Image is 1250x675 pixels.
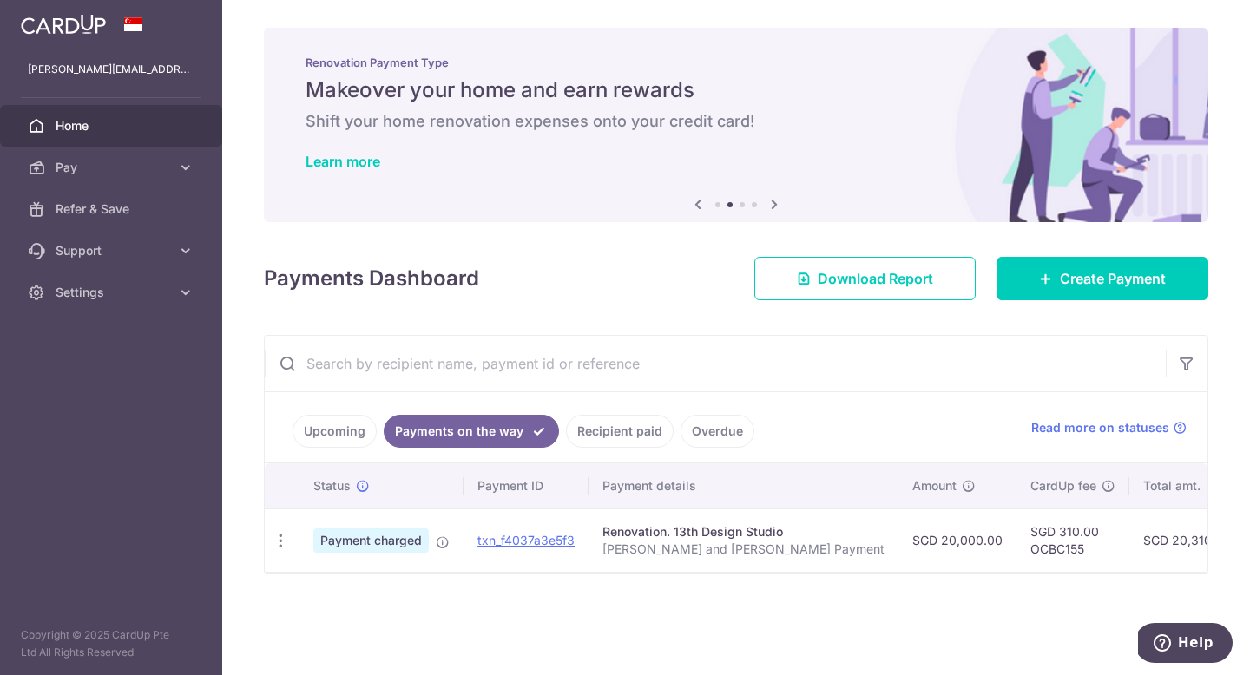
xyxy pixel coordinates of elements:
h4: Payments Dashboard [264,263,479,294]
td: SGD 20,310.00 [1129,508,1245,572]
th: Payment ID [464,463,589,508]
a: Payments on the way [384,415,559,448]
span: Total amt. [1143,477,1201,495]
h5: Makeover your home and earn rewards [306,76,1167,104]
p: Renovation Payment Type [306,56,1167,69]
a: Create Payment [997,257,1208,300]
a: Recipient paid [566,415,674,448]
span: Read more on statuses [1031,419,1169,436]
a: Overdue [681,415,754,448]
span: Download Report [818,268,933,289]
td: SGD 20,000.00 [898,508,1016,572]
p: [PERSON_NAME][EMAIL_ADDRESS][DOMAIN_NAME] [28,61,194,78]
img: Renovation banner [264,28,1208,222]
span: Create Payment [1060,268,1166,289]
span: Status [313,477,351,495]
span: Home [56,117,170,134]
h6: Shift your home renovation expenses onto your credit card! [306,111,1167,132]
span: CardUp fee [1030,477,1096,495]
span: Refer & Save [56,200,170,218]
a: Download Report [754,257,976,300]
span: Support [56,242,170,259]
input: Search by recipient name, payment id or reference [265,336,1166,391]
span: Amount [912,477,957,495]
a: Read more on statuses [1031,419,1187,436]
img: CardUp [21,14,106,35]
td: SGD 310.00 OCBC155 [1016,508,1129,572]
th: Payment details [589,463,898,508]
div: Renovation. 13th Design Studio [602,523,885,541]
a: txn_f4037a3e5f3 [477,533,575,547]
iframe: Opens a widget where you can find more information [1138,623,1233,666]
a: Upcoming [293,415,377,448]
a: Learn more [306,153,380,170]
p: [PERSON_NAME] and [PERSON_NAME] Payment [602,541,885,558]
span: Pay [56,159,170,176]
span: Payment charged [313,528,429,553]
span: Settings [56,284,170,301]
